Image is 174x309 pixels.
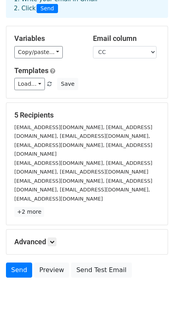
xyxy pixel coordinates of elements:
a: Preview [34,263,69,278]
a: Send Test Email [71,263,131,278]
a: Send [6,263,32,278]
small: [EMAIL_ADDRESS][DOMAIN_NAME], [EMAIL_ADDRESS][DOMAIN_NAME], [EMAIL_ADDRESS][DOMAIN_NAME] [14,160,152,175]
span: Send [37,4,58,14]
button: Save [57,78,78,90]
h5: Variables [14,34,81,43]
h5: Email column [93,34,160,43]
h5: Advanced [14,238,160,246]
a: Copy/paste... [14,46,63,58]
a: Load... [14,78,45,90]
small: [EMAIL_ADDRESS][DOMAIN_NAME], [EMAIL_ADDRESS][DOMAIN_NAME], [EMAIL_ADDRESS][DOMAIN_NAME], [EMAIL_... [14,124,152,157]
iframe: Chat Widget [134,271,174,309]
a: +2 more [14,207,44,217]
small: [EMAIL_ADDRESS][DOMAIN_NAME], [EMAIL_ADDRESS][DOMAIN_NAME], [EMAIL_ADDRESS][DOMAIN_NAME], [EMAIL_... [14,178,152,202]
h5: 5 Recipients [14,111,160,120]
a: Templates [14,66,48,75]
